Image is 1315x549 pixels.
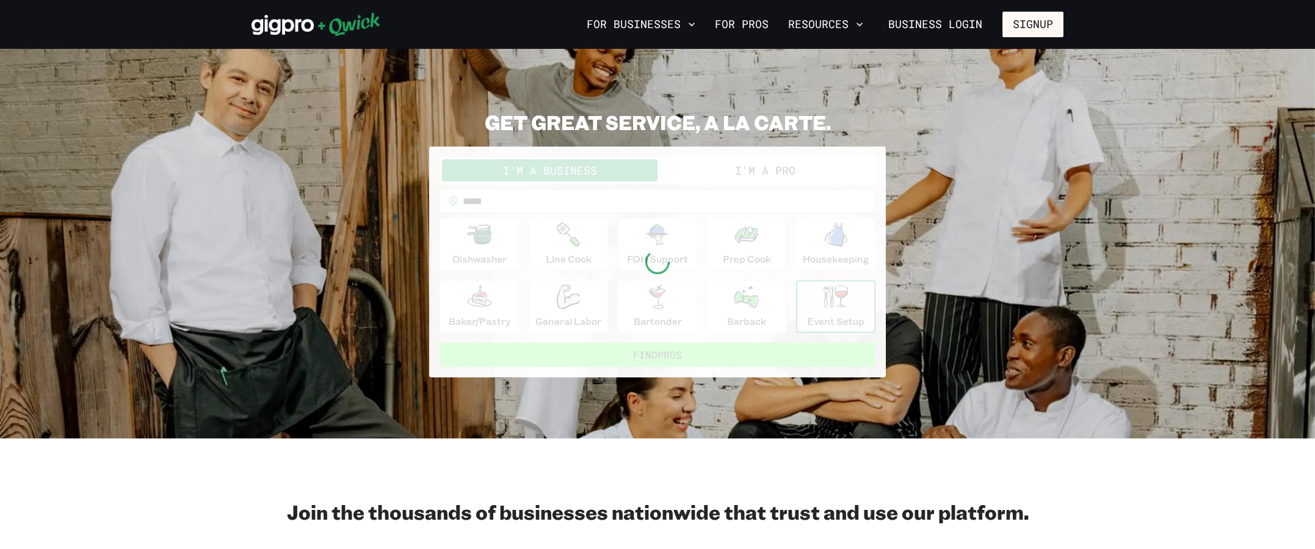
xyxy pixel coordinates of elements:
h2: GET GREAT SERVICE, A LA CARTE. [429,110,886,134]
a: For Pros [710,14,773,35]
button: For Businesses [582,14,700,35]
h2: Join the thousands of businesses nationwide that trust and use our platform. [252,500,1063,524]
button: Signup [1002,12,1063,37]
a: Business Login [878,12,993,37]
button: Resources [783,14,868,35]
